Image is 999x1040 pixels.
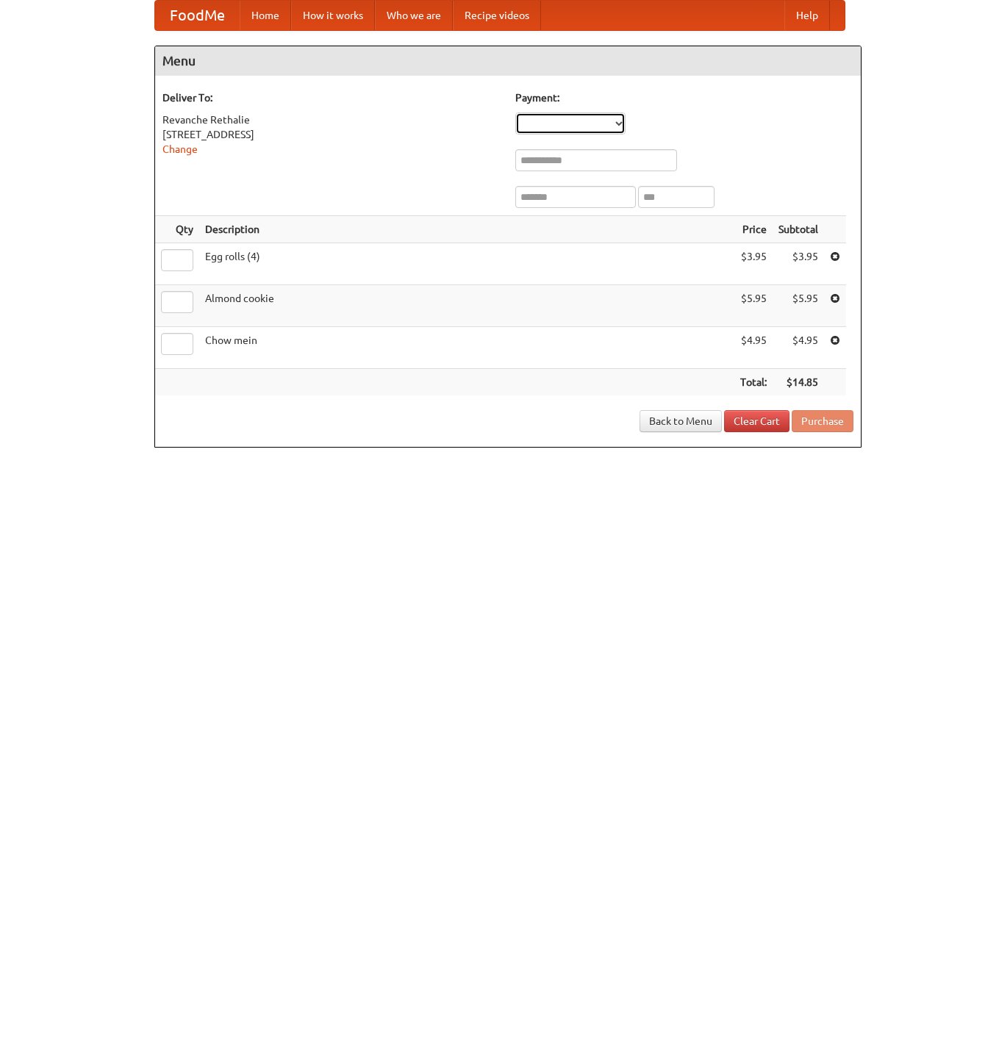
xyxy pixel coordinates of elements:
a: FoodMe [155,1,240,30]
div: Revanche Rethalie [162,112,501,127]
th: Total: [734,369,773,396]
div: [STREET_ADDRESS] [162,127,501,142]
h5: Deliver To: [162,90,501,105]
td: $4.95 [734,327,773,369]
td: Egg rolls (4) [199,243,734,285]
th: Description [199,216,734,243]
a: Help [784,1,830,30]
a: Change [162,143,198,155]
td: $3.95 [734,243,773,285]
td: $5.95 [773,285,824,327]
th: Subtotal [773,216,824,243]
td: Chow mein [199,327,734,369]
td: $3.95 [773,243,824,285]
button: Purchase [792,410,853,432]
a: Clear Cart [724,410,789,432]
td: $4.95 [773,327,824,369]
a: Who we are [375,1,453,30]
a: How it works [291,1,375,30]
th: Qty [155,216,199,243]
a: Back to Menu [640,410,722,432]
th: $14.85 [773,369,824,396]
h4: Menu [155,46,861,76]
th: Price [734,216,773,243]
h5: Payment: [515,90,853,105]
td: $5.95 [734,285,773,327]
a: Home [240,1,291,30]
a: Recipe videos [453,1,541,30]
td: Almond cookie [199,285,734,327]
